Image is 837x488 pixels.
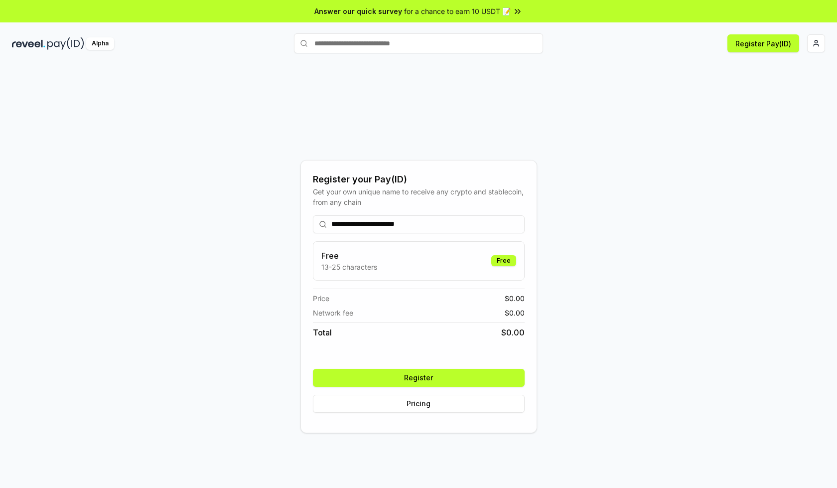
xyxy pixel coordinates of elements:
span: for a chance to earn 10 USDT 📝 [404,6,511,16]
button: Register [313,369,525,387]
div: Free [491,255,516,266]
img: reveel_dark [12,37,45,50]
button: Register Pay(ID) [727,34,799,52]
span: Network fee [313,308,353,318]
span: Price [313,293,329,304]
img: pay_id [47,37,84,50]
button: Pricing [313,395,525,413]
div: Alpha [86,37,114,50]
p: 13-25 characters [321,262,377,272]
h3: Free [321,250,377,262]
span: Answer our quick survey [314,6,402,16]
span: $ 0.00 [501,326,525,338]
div: Get your own unique name to receive any crypto and stablecoin, from any chain [313,186,525,207]
span: $ 0.00 [505,293,525,304]
span: $ 0.00 [505,308,525,318]
div: Register your Pay(ID) [313,172,525,186]
span: Total [313,326,332,338]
